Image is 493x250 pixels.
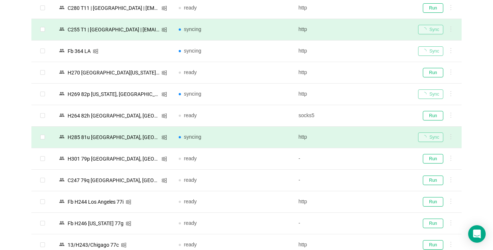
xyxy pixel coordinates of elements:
button: Run [423,111,443,120]
button: Run [423,68,443,77]
td: http [293,84,412,105]
div: C255 T1 | [GEOGRAPHIC_DATA] | [EMAIL_ADDRESS][DOMAIN_NAME] [65,25,162,34]
i: icon: windows [162,70,167,76]
i: icon: windows [126,199,131,205]
span: syncing [184,91,201,97]
td: - [293,170,412,191]
div: Fb 364 LA [65,46,93,56]
td: http [293,19,412,41]
span: syncing [184,134,201,140]
span: ready [184,199,197,204]
div: Fb Н246 [US_STATE] 77g [65,219,126,228]
i: icon: windows [126,221,131,226]
i: icon: windows [162,92,167,97]
div: Н270 [GEOGRAPHIC_DATA][US_STATE]/ [EMAIL_ADDRESS][DOMAIN_NAME] [65,68,162,77]
span: ready [184,177,197,183]
i: icon: windows [121,242,126,248]
i: icon: windows [162,135,167,140]
div: Fb Н244 Los Angeles 77i [65,197,126,207]
i: icon: windows [162,27,167,32]
div: Н301 79p [GEOGRAPHIC_DATA], [GEOGRAPHIC_DATA] | [EMAIL_ADDRESS][DOMAIN_NAME] [65,154,162,164]
i: icon: windows [162,113,167,119]
td: - [293,213,412,234]
td: socks5 [293,105,412,127]
td: http [293,41,412,62]
button: Run [423,3,443,13]
td: http [293,127,412,148]
span: ready [184,242,197,247]
span: ready [184,5,197,11]
span: syncing [184,26,201,32]
span: ready [184,69,197,75]
div: Н269 82p [US_STATE], [GEOGRAPHIC_DATA]/ [EMAIL_ADDRESS][DOMAIN_NAME] [65,89,162,99]
div: C247 79q [GEOGRAPHIC_DATA], [GEOGRAPHIC_DATA] | [EMAIL_ADDRESS][DOMAIN_NAME] [65,176,162,185]
span: ready [184,155,197,161]
td: http [293,62,412,84]
i: icon: windows [162,156,167,162]
i: icon: windows [162,178,167,183]
button: Run [423,176,443,185]
i: icon: windows [93,49,98,54]
div: Open Intercom Messenger [468,225,486,243]
button: Run [423,197,443,207]
div: Н285 81u [GEOGRAPHIC_DATA], [GEOGRAPHIC_DATA]/ [EMAIL_ADDRESS][DOMAIN_NAME] [65,132,162,142]
button: Run [423,154,443,164]
button: Run [423,219,443,228]
span: ready [184,220,197,226]
span: ready [184,112,197,118]
div: Н264 82h [GEOGRAPHIC_DATA], [GEOGRAPHIC_DATA]/ [EMAIL_ADDRESS][DOMAIN_NAME] [65,111,162,120]
div: 13/Н243/Chigago 77c [65,240,121,250]
td: - [293,148,412,170]
i: icon: windows [162,5,167,11]
div: C280 T11 | [GEOGRAPHIC_DATA] | [EMAIL_ADDRESS][DOMAIN_NAME] [65,3,162,13]
button: Run [423,240,443,250]
span: syncing [184,48,201,54]
td: http [293,191,412,213]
